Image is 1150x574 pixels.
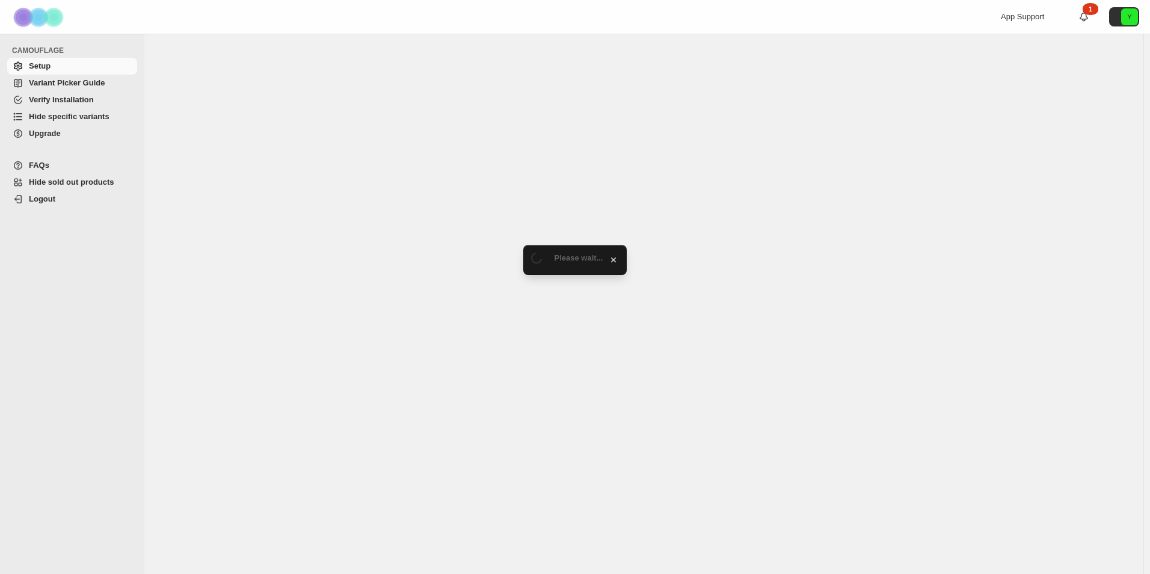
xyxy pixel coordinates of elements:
span: Logout [29,194,55,203]
span: Setup [29,61,51,70]
span: Please wait... [555,253,603,262]
span: Hide specific variants [29,112,109,121]
a: Hide sold out products [7,174,137,191]
a: Upgrade [7,125,137,142]
span: App Support [1001,12,1044,21]
button: Avatar with initials Y [1109,7,1139,26]
a: Setup [7,58,137,75]
text: Y [1127,13,1132,20]
a: Verify Installation [7,91,137,108]
div: 1 [1083,3,1098,15]
a: Variant Picker Guide [7,75,137,91]
span: Hide sold out products [29,177,114,187]
span: Upgrade [29,129,61,138]
span: CAMOUFLAGE [12,46,138,55]
span: Variant Picker Guide [29,78,105,87]
span: Verify Installation [29,95,94,104]
a: Logout [7,191,137,208]
a: Hide specific variants [7,108,137,125]
span: Avatar with initials Y [1121,8,1138,25]
a: FAQs [7,157,137,174]
img: Camouflage [10,1,70,34]
a: 1 [1078,11,1090,23]
span: FAQs [29,161,49,170]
